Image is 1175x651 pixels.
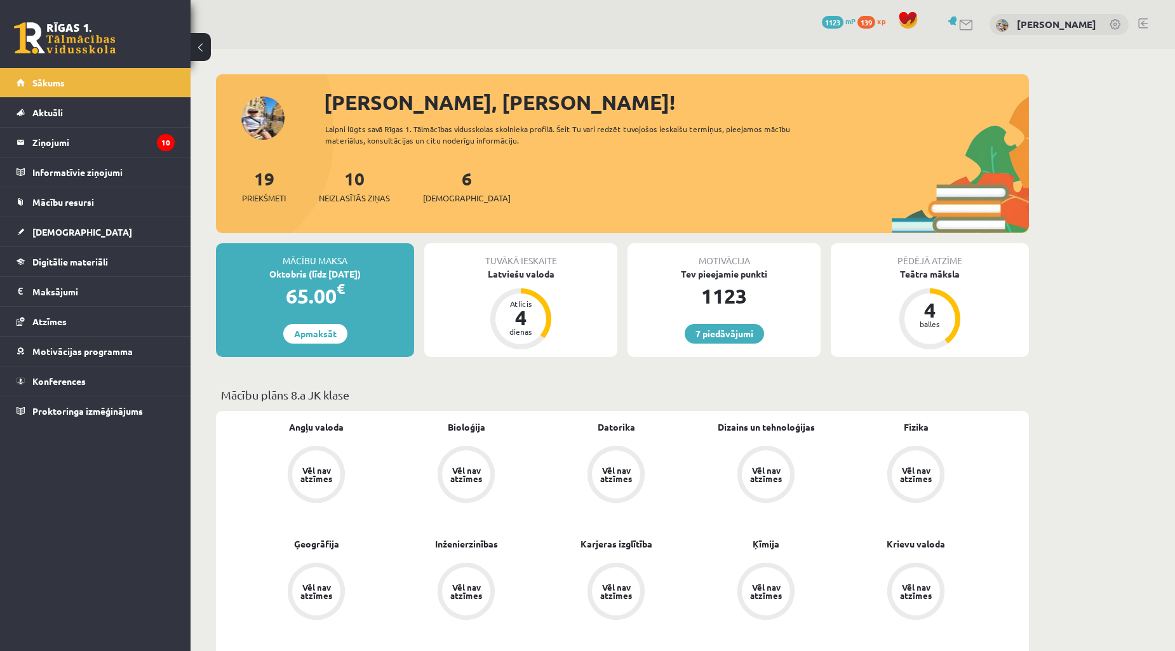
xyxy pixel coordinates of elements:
[17,337,175,366] a: Motivācijas programma
[157,134,175,151] i: 10
[691,563,841,622] a: Vēl nav atzīmes
[541,563,691,622] a: Vēl nav atzīmes
[898,466,934,483] div: Vēl nav atzīmes
[424,243,617,267] div: Tuvākā ieskaite
[628,243,821,267] div: Motivācija
[841,563,991,622] a: Vēl nav atzīmes
[17,217,175,246] a: [DEMOGRAPHIC_DATA]
[598,420,635,434] a: Datorika
[216,243,414,267] div: Mācību maksa
[718,420,815,434] a: Dizains un tehnoloģijas
[32,77,65,88] span: Sākums
[448,420,485,434] a: Bioloģija
[502,300,540,307] div: Atlicis
[424,267,617,281] div: Latviešu valoda
[877,16,885,26] span: xp
[242,192,286,205] span: Priekšmeti
[325,123,813,146] div: Laipni lūgts savā Rīgas 1. Tālmācības vidusskolas skolnieka profilā. Šeit Tu vari redzēt tuvojošo...
[283,324,347,344] a: Apmaksāt
[911,300,949,320] div: 4
[32,196,94,208] span: Mācību resursi
[319,167,390,205] a: 10Neizlasītās ziņas
[17,307,175,336] a: Atzīmes
[32,316,67,327] span: Atzīmes
[216,267,414,281] div: Oktobris (līdz [DATE])
[1017,18,1096,30] a: [PERSON_NAME]
[904,420,929,434] a: Fizika
[17,187,175,217] a: Mācību resursi
[831,243,1029,267] div: Pēdējā atzīme
[17,98,175,127] a: Aktuāli
[17,158,175,187] a: Informatīvie ziņojumi
[748,466,784,483] div: Vēl nav atzīmes
[753,537,779,551] a: Ķīmija
[435,537,498,551] a: Inženierzinības
[294,537,339,551] a: Ģeogrāfija
[17,396,175,426] a: Proktoringa izmēģinājums
[17,128,175,157] a: Ziņojumi10
[996,19,1009,32] img: Roberts Beinarts
[32,346,133,357] span: Motivācijas programma
[691,446,841,506] a: Vēl nav atzīmes
[32,256,108,267] span: Digitālie materiāli
[502,328,540,335] div: dienas
[898,583,934,600] div: Vēl nav atzīmes
[857,16,892,26] a: 139 xp
[17,277,175,306] a: Maksājumi
[32,375,86,387] span: Konferences
[502,307,540,328] div: 4
[242,167,286,205] a: 19Priekšmeti
[299,466,334,483] div: Vēl nav atzīmes
[299,583,334,600] div: Vēl nav atzīmes
[598,466,634,483] div: Vēl nav atzīmes
[822,16,856,26] a: 1123 mP
[822,16,843,29] span: 1123
[324,87,1029,117] div: [PERSON_NAME], [PERSON_NAME]!
[32,128,175,157] legend: Ziņojumi
[831,267,1029,351] a: Teātra māksla 4 balles
[337,279,345,298] span: €
[628,281,821,311] div: 1123
[289,420,344,434] a: Angļu valoda
[17,68,175,97] a: Sākums
[32,405,143,417] span: Proktoringa izmēģinājums
[581,537,652,551] a: Karjeras izglītība
[32,277,175,306] legend: Maksājumi
[628,267,821,281] div: Tev pieejamie punkti
[32,226,132,238] span: [DEMOGRAPHIC_DATA]
[17,247,175,276] a: Digitālie materiāli
[831,267,1029,281] div: Teātra māksla
[748,583,784,600] div: Vēl nav atzīmes
[911,320,949,328] div: balles
[598,583,634,600] div: Vēl nav atzīmes
[32,158,175,187] legend: Informatīvie ziņojumi
[319,192,390,205] span: Neizlasītās ziņas
[841,446,991,506] a: Vēl nav atzīmes
[857,16,875,29] span: 139
[391,563,541,622] a: Vēl nav atzīmes
[887,537,945,551] a: Krievu valoda
[423,167,511,205] a: 6[DEMOGRAPHIC_DATA]
[541,446,691,506] a: Vēl nav atzīmes
[845,16,856,26] span: mP
[391,446,541,506] a: Vēl nav atzīmes
[685,324,764,344] a: 7 piedāvājumi
[32,107,63,118] span: Aktuāli
[448,583,484,600] div: Vēl nav atzīmes
[216,281,414,311] div: 65.00
[14,22,116,54] a: Rīgas 1. Tālmācības vidusskola
[221,386,1024,403] p: Mācību plāns 8.a JK klase
[17,366,175,396] a: Konferences
[448,466,484,483] div: Vēl nav atzīmes
[424,267,617,351] a: Latviešu valoda Atlicis 4 dienas
[241,563,391,622] a: Vēl nav atzīmes
[423,192,511,205] span: [DEMOGRAPHIC_DATA]
[241,446,391,506] a: Vēl nav atzīmes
